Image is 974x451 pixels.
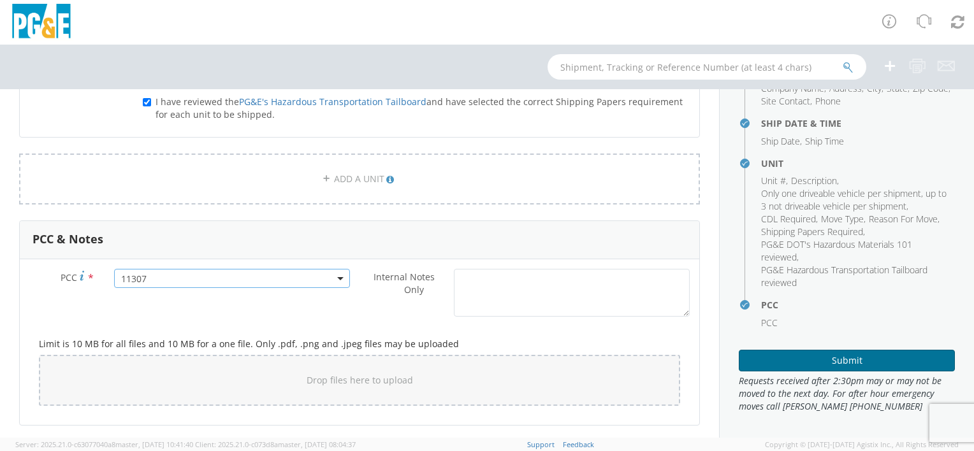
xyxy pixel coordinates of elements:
span: Ship Time [805,135,844,147]
h4: PCC [761,300,955,310]
span: Client: 2025.21.0-c073d8a [195,440,356,449]
li: , [761,238,952,264]
h5: Limit is 10 MB for all files and 10 MB for a one file. Only .pdf, .png and .jpeg files may be upl... [39,339,680,348]
span: Move Type [821,213,864,225]
li: , [761,175,788,187]
span: PCC [61,271,77,283]
span: 11307 [114,269,350,288]
span: Only one driveable vehicle per shipment, up to 3 not driveable vehicle per shipment [761,187,947,212]
span: Copyright © [DATE]-[DATE] Agistix Inc., All Rights Reserved [765,440,959,450]
span: Drop files here to upload [307,374,413,386]
h4: Unit [761,159,955,168]
li: , [869,213,940,226]
span: Site Contact [761,95,810,107]
a: Feedback [563,440,594,449]
span: Description [791,175,837,187]
img: pge-logo-06675f144f4cfa6a6814.png [10,4,73,41]
span: PG&E DOT's Hazardous Materials 101 reviewed [761,238,912,263]
h3: PCC & Notes [33,233,103,246]
span: PCC [761,317,778,329]
li: , [821,213,866,226]
li: , [761,135,802,148]
li: , [761,213,818,226]
h4: Ship Date & Time [761,118,955,128]
span: I have reviewed the and have selected the correct Shipping Papers requirement for each unit to be... [156,96,683,120]
span: master, [DATE] 10:41:40 [115,440,193,449]
span: Ship Date [761,135,800,147]
li: , [761,95,812,108]
span: Unit # [761,175,786,187]
span: Phone [815,95,841,107]
span: Reason For Move [869,213,938,225]
a: PG&E's Hazardous Transportation Tailboard [239,96,426,108]
span: Server: 2025.21.0-c63077040a8 [15,440,193,449]
span: PG&E Hazardous Transportation Tailboard reviewed [761,264,927,289]
span: Shipping Papers Required [761,226,863,238]
a: ADD A UNIT [19,154,700,204]
li: , [761,226,865,238]
span: Requests received after 2:30pm may or may not be moved to the next day. For after hour emergency ... [739,375,955,413]
span: CDL Required [761,213,816,225]
li: , [791,175,839,187]
a: Support [527,440,555,449]
span: 11307 [121,273,343,285]
input: I have reviewed thePG&E's Hazardous Transportation Tailboardand have selected the correct Shippin... [143,98,151,106]
button: Submit [739,350,955,371]
input: Shipment, Tracking or Reference Number (at least 4 chars) [548,54,866,80]
span: Internal Notes Only [374,271,435,296]
span: master, [DATE] 08:04:37 [278,440,356,449]
li: , [761,187,952,213]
